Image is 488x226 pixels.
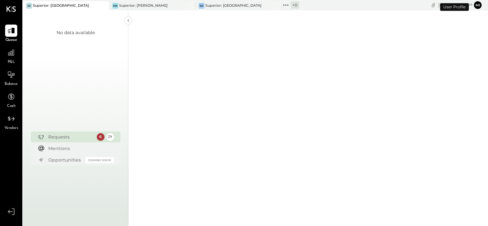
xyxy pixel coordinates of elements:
a: Vendors [0,113,22,131]
div: copy link [430,2,437,8]
div: Opportunities [48,157,82,163]
div: No data available [57,29,95,36]
div: SC [26,3,32,9]
button: Mi [474,1,482,9]
div: SW [112,3,118,9]
span: P&L [8,59,15,65]
div: [DATE] [438,2,472,8]
div: Superior: [GEOGRAPHIC_DATA] [205,3,262,8]
span: Balance [4,81,18,87]
span: Queue [5,37,17,43]
a: P&L [0,47,22,65]
span: am [467,3,472,7]
div: Coming Soon [85,157,114,163]
span: Cash [7,103,15,109]
div: Requests [48,134,94,140]
div: Superior: [PERSON_NAME] [119,3,168,8]
div: SO [199,3,204,9]
div: 29 [106,133,114,141]
span: Vendors [4,125,18,131]
a: Cash [0,91,22,109]
div: 6 [97,133,104,141]
span: 8 : 22 [453,2,466,8]
a: Queue [0,25,22,43]
a: Balance [0,69,22,87]
div: Mentions [48,145,111,152]
div: + 0 [291,1,299,9]
div: Superior: [GEOGRAPHIC_DATA] [33,3,89,8]
div: User Profile [440,3,469,11]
